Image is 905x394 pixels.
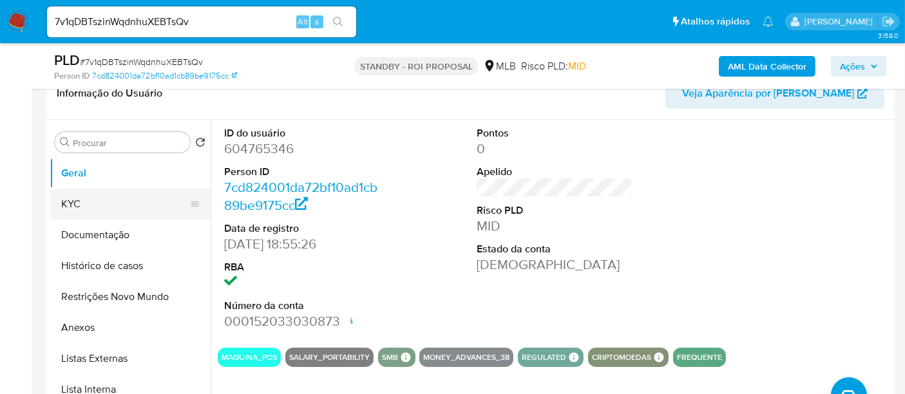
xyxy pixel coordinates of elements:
dt: Person ID [224,165,380,179]
span: s [315,15,319,28]
a: Notificações [763,16,774,27]
a: 7cd824001da72bf10ad1cb89be9175cc [224,178,377,214]
span: # 7v1qDBTszinWqdnhuXEBTsQv [80,55,203,68]
button: KYC [50,189,200,220]
dt: Data de registro [224,221,380,236]
span: Risco PLD: [521,59,586,73]
button: search-icon [325,13,351,31]
input: Procurar [73,137,185,149]
dt: ID do usuário [224,126,380,140]
button: Procurar [60,137,70,147]
dd: MID [477,217,633,235]
a: 7cd824001da72bf10ad1cb89be9175cc [92,70,237,82]
dd: 604765346 [224,140,380,158]
dt: Risco PLD [477,203,633,218]
dt: Pontos [477,126,633,140]
button: Documentação [50,220,211,250]
dd: [DEMOGRAPHIC_DATA] [477,256,633,274]
span: Alt [298,15,308,28]
button: Restrições Novo Mundo [50,281,211,312]
button: Anexos [50,312,211,343]
span: Veja Aparência por [PERSON_NAME] [682,78,854,109]
b: AML Data Collector [728,56,806,77]
button: Histórico de casos [50,250,211,281]
button: Veja Aparência por [PERSON_NAME] [665,78,884,109]
b: Person ID [54,70,90,82]
button: Retornar ao pedido padrão [195,137,205,151]
b: PLD [54,50,80,70]
dd: [DATE] 18:55:26 [224,235,380,253]
button: Geral [50,158,211,189]
span: Ações [840,56,865,77]
div: MLB [483,59,516,73]
p: STANDBY - ROI PROPOSAL [355,57,478,75]
dd: 000152033030873 [224,312,380,330]
dt: RBA [224,260,380,274]
p: erico.trevizan@mercadopago.com.br [805,15,877,28]
span: 3.158.0 [878,30,899,41]
a: Sair [882,15,895,28]
input: Pesquise usuários ou casos... [47,14,356,30]
dt: Estado da conta [477,242,633,256]
dt: Apelido [477,165,633,179]
button: AML Data Collector [719,56,815,77]
dt: Número da conta [224,299,380,313]
button: Listas Externas [50,343,211,374]
span: MID [568,59,586,73]
span: Atalhos rápidos [681,15,750,28]
dd: 0 [477,140,633,158]
button: Ações [831,56,887,77]
h1: Informação do Usuário [57,87,162,100]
